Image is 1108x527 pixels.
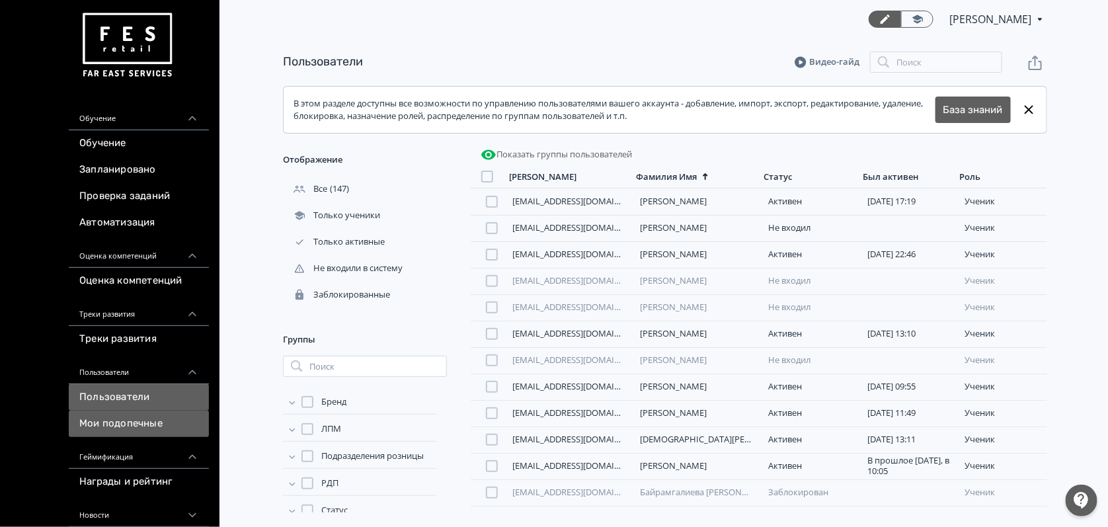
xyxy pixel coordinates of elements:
[79,8,175,83] img: https://files.teachbase.ru/system/account/57463/logo/medium-936fc5084dd2c598f50a98b9cbe0469a.png
[321,450,424,463] span: Подразделения розницы
[641,433,799,445] a: [DEMOGRAPHIC_DATA][PERSON_NAME]
[768,461,855,471] div: Активен
[868,196,955,207] div: [DATE] 17:19
[69,183,209,210] a: Проверка заданий
[283,176,447,202] div: (147)
[868,329,955,339] div: [DATE] 13:10
[1027,55,1043,71] svg: Экспорт пользователей файлом
[868,382,955,392] div: [DATE] 09:55
[868,456,955,476] div: В прошлое [DATE], в 10:05
[901,11,933,28] a: Переключиться в режим ученика
[321,477,338,490] span: РДП
[768,434,855,445] div: Активен
[641,222,707,233] a: [PERSON_NAME]
[641,301,707,313] a: [PERSON_NAME]
[637,171,697,182] div: Фамилия Имя
[69,326,209,352] a: Треки развития
[509,171,576,182] div: [PERSON_NAME]
[965,249,1042,260] div: ученик
[512,222,652,233] a: [EMAIL_ADDRESS][DOMAIN_NAME]
[768,408,855,419] div: Активен
[478,144,635,165] button: Показать группы пользователей
[283,144,447,176] div: Отображение
[965,487,1042,498] div: ученик
[512,248,652,260] a: [EMAIL_ADDRESS][DOMAIN_NAME]
[512,327,652,339] a: [EMAIL_ADDRESS][DOMAIN_NAME]
[69,99,209,130] div: Обучение
[69,384,209,411] a: Пользователи
[321,395,346,409] span: Бренд
[965,382,1042,392] div: ученик
[768,196,855,207] div: Активен
[965,355,1042,366] div: ученик
[965,461,1042,471] div: ученик
[768,382,855,392] div: Активен
[321,504,348,517] span: Статус
[935,97,1011,123] button: База знаний
[863,171,919,182] div: Был активен
[641,195,707,207] a: [PERSON_NAME]
[641,407,707,419] a: [PERSON_NAME]
[512,354,652,366] a: [EMAIL_ADDRESS][DOMAIN_NAME]
[69,352,209,384] div: Пользователи
[641,354,707,366] a: [PERSON_NAME]
[69,469,209,495] a: Награды и рейтинг
[69,411,209,437] a: Мои подопечные
[283,54,363,69] a: Пользователи
[512,407,652,419] a: [EMAIL_ADDRESS][DOMAIN_NAME]
[512,380,652,392] a: [EMAIL_ADDRESS][DOMAIN_NAME]
[69,236,209,268] div: Оценка компетенций
[69,157,209,183] a: Запланировано
[764,171,793,182] div: Статус
[965,434,1042,445] div: ученик
[69,294,209,326] div: Треки развития
[512,301,652,313] a: [EMAIL_ADDRESS][DOMAIN_NAME]
[868,408,955,419] div: [DATE] 11:49
[512,195,652,207] a: [EMAIL_ADDRESS][DOMAIN_NAME]
[768,249,855,260] div: Активен
[795,56,859,69] a: Видео-гайд
[512,460,652,471] a: [EMAIL_ADDRESS][DOMAIN_NAME]
[949,11,1033,27] span: Екатерина Лавринова
[960,171,981,182] div: Роль
[283,324,447,356] div: Группы
[283,210,383,222] div: Только ученики
[768,223,855,233] div: Не входил
[943,102,1003,118] a: База знаний
[641,460,707,471] a: [PERSON_NAME]
[69,437,209,469] div: Геймификация
[965,302,1042,313] div: ученик
[283,263,405,274] div: Не входили в систему
[641,248,707,260] a: [PERSON_NAME]
[768,355,855,366] div: Не входил
[868,249,955,260] div: [DATE] 22:46
[69,268,209,294] a: Оценка компетенций
[294,97,935,123] div: В этом разделе доступны все возможности по управлению пользователями вашего аккаунта - добавление...
[69,210,209,236] a: Автоматизация
[965,329,1042,339] div: ученик
[512,274,652,286] a: [EMAIL_ADDRESS][DOMAIN_NAME]
[641,486,773,498] a: Байрамгалиева [PERSON_NAME]
[868,434,955,445] div: [DATE] 13:11
[641,380,707,392] a: [PERSON_NAME]
[641,327,707,339] a: [PERSON_NAME]
[283,289,393,301] div: Заблокированные
[69,495,209,527] div: Новости
[965,223,1042,233] div: ученик
[512,433,652,445] a: [EMAIL_ADDRESS][DOMAIN_NAME]
[965,408,1042,419] div: ученик
[283,183,330,195] div: Все
[69,130,209,157] a: Обучение
[321,423,341,436] span: ЛПМ
[965,276,1042,286] div: ученик
[512,486,652,498] a: [EMAIL_ADDRESS][DOMAIN_NAME]
[768,329,855,339] div: Активен
[768,487,855,498] div: Заблокирован
[768,302,855,313] div: Не входил
[641,274,707,286] a: [PERSON_NAME]
[965,196,1042,207] div: ученик
[283,236,387,248] div: Только активные
[768,276,855,286] div: Не входил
